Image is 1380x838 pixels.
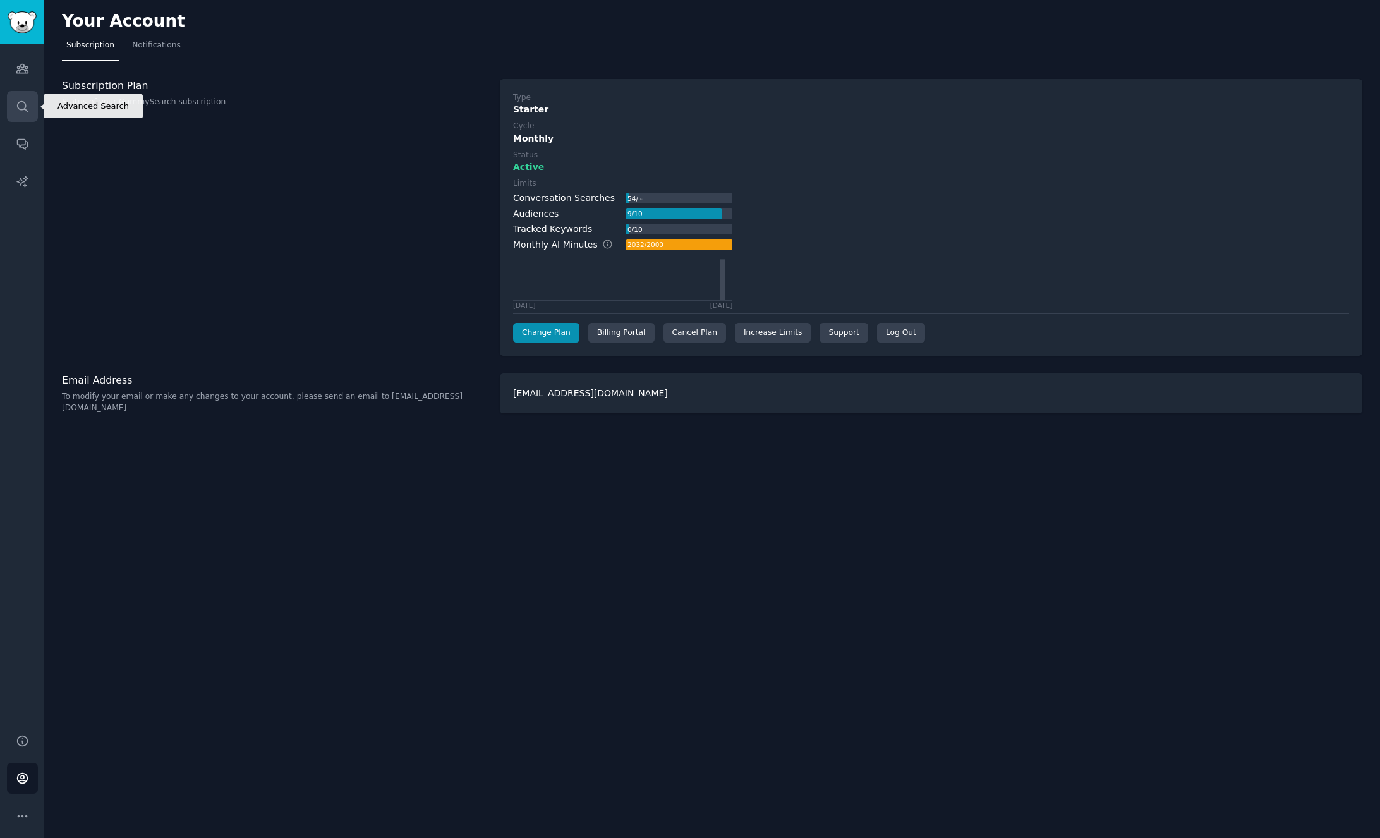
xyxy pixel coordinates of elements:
img: GummySearch logo [8,11,37,33]
div: Type [513,92,531,104]
div: Monthly [513,132,1349,145]
div: [DATE] [710,301,733,310]
div: Starter [513,103,1349,116]
p: Status of your GummySearch subscription [62,97,487,108]
h2: Your Account [62,11,185,32]
a: Subscription [62,35,119,61]
a: Support [820,323,868,343]
div: Conversation Searches [513,191,615,205]
div: 0 / 10 [626,224,643,235]
div: Cycle [513,121,534,132]
div: [DATE] [513,301,536,310]
div: Status [513,150,538,161]
p: To modify your email or make any changes to your account, please send an email to [EMAIL_ADDRESS]... [62,391,487,413]
div: Billing Portal [588,323,655,343]
div: Audiences [513,207,559,221]
h3: Email Address [62,373,487,387]
span: Notifications [132,40,181,51]
div: 2032 / 2000 [626,239,665,250]
a: Notifications [128,35,185,61]
div: 9 / 10 [626,208,643,219]
div: 54 / ∞ [626,193,645,204]
div: Monthly AI Minutes [513,238,626,252]
span: Active [513,161,544,174]
span: Subscription [66,40,114,51]
a: Increase Limits [735,323,811,343]
div: Limits [513,178,536,190]
h3: Subscription Plan [62,79,487,92]
a: Change Plan [513,323,579,343]
div: Tracked Keywords [513,222,592,236]
div: [EMAIL_ADDRESS][DOMAIN_NAME] [500,373,1362,413]
div: Log Out [877,323,925,343]
div: Cancel Plan [663,323,726,343]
